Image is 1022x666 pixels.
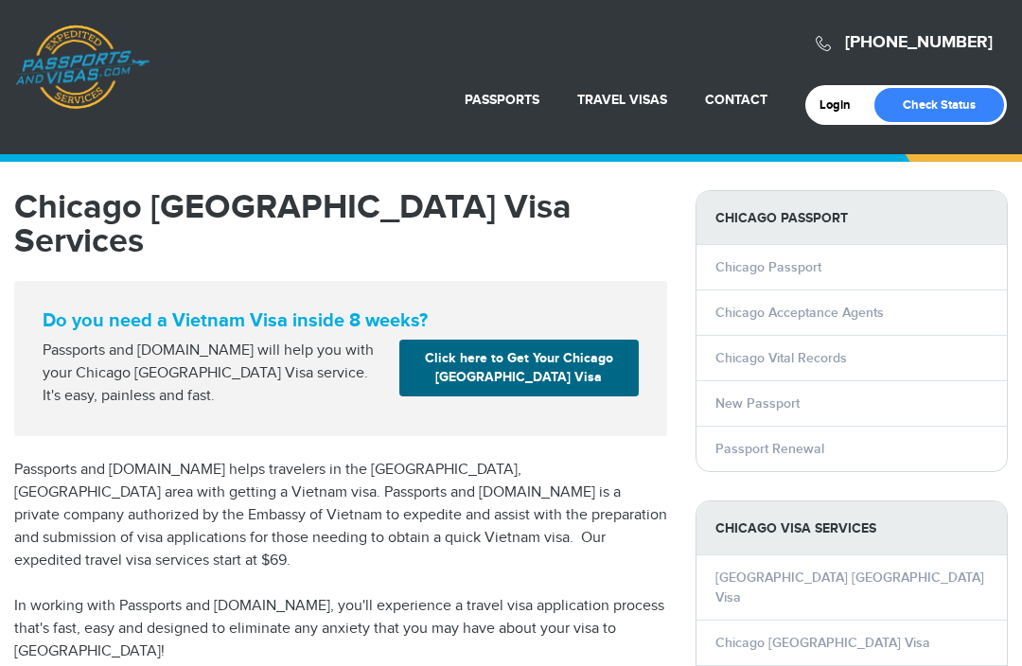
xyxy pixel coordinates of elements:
[14,459,667,572] p: Passports and [DOMAIN_NAME] helps travelers in the [GEOGRAPHIC_DATA], [GEOGRAPHIC_DATA] area with...
[399,340,639,396] a: Click here to Get Your Chicago [GEOGRAPHIC_DATA] Visa
[14,190,667,258] h1: Chicago [GEOGRAPHIC_DATA] Visa Services
[845,32,993,53] a: [PHONE_NUMBER]
[874,88,1004,122] a: Check Status
[14,595,667,663] p: In working with Passports and [DOMAIN_NAME], you'll experience a travel visa application process ...
[577,92,667,108] a: Travel Visas
[715,395,800,412] a: New Passport
[35,340,392,408] div: Passports and [DOMAIN_NAME] will help you with your Chicago [GEOGRAPHIC_DATA] Visa service. It's ...
[705,92,767,108] a: Contact
[696,191,1007,245] strong: Chicago Passport
[715,350,847,366] a: Chicago Vital Records
[819,97,864,113] a: Login
[465,92,539,108] a: Passports
[715,441,824,457] a: Passport Renewal
[15,25,150,110] a: Passports & [DOMAIN_NAME]
[715,305,884,321] a: Chicago Acceptance Agents
[715,259,821,275] a: Chicago Passport
[715,570,984,605] a: [GEOGRAPHIC_DATA] [GEOGRAPHIC_DATA] Visa
[696,501,1007,555] strong: Chicago Visa Services
[715,635,930,651] a: Chicago [GEOGRAPHIC_DATA] Visa
[43,309,639,332] strong: Do you need a Vietnam Visa inside 8 weeks?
